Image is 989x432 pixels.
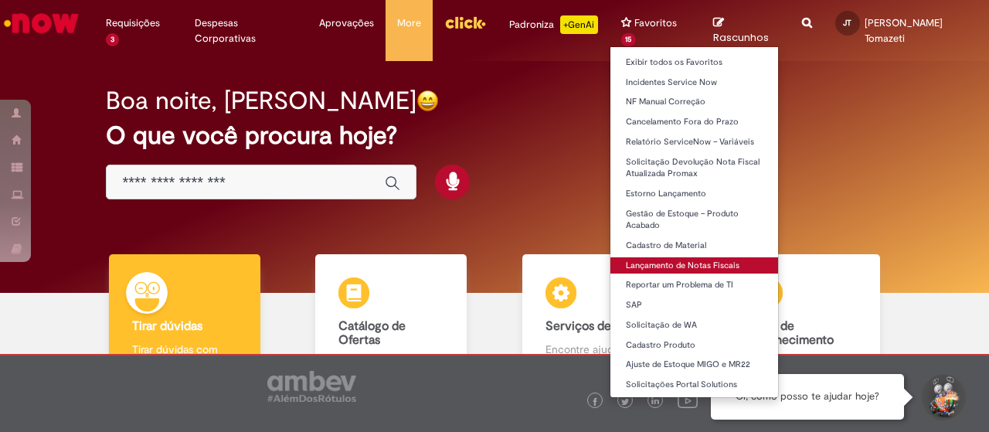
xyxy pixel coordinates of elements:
span: 3 [106,33,119,46]
img: logo_footer_linkedin.png [651,397,659,406]
button: Iniciar Conversa de Suporte [919,374,966,420]
h2: Boa noite, [PERSON_NAME] [106,87,416,114]
a: SAP [610,297,780,314]
a: NF Manual Correção [610,94,780,111]
a: Lançamento de Notas Fiscais [610,257,780,274]
a: Tirar dúvidas Tirar dúvidas com Lupi Assist e Gen Ai [81,254,288,388]
a: Gestão de Estoque – Produto Acabado [610,206,780,234]
a: Reportar um Problema de TI [610,277,780,294]
a: Solicitações Portal Solutions [610,376,780,393]
img: click_logo_yellow_360x200.png [444,11,486,34]
div: Padroniza [509,15,598,34]
a: Solicitação de WA [610,317,780,334]
b: Tirar dúvidas [132,318,202,334]
img: logo_footer_youtube.png [678,390,698,410]
a: Estorno Lançamento [610,185,780,202]
div: Oi, como posso te ajudar hoje? [711,374,904,420]
span: More [397,15,421,31]
a: Serviços de TI Encontre ajuda [494,254,702,388]
img: happy-face.png [416,90,439,112]
span: [PERSON_NAME] Tomazeti [865,16,943,45]
a: Cadastro de Material [610,237,780,254]
span: Favoritos [634,15,677,31]
h2: O que você procura hoje? [106,122,882,149]
span: 15 [621,33,637,46]
a: Ajuste de Estoque MIGO e MR22 [610,356,780,373]
span: Despesas Corporativas [195,15,296,46]
a: Cadastro Produto [610,337,780,354]
ul: Favoritos [610,46,780,398]
a: Incidentes Service Now [610,74,780,91]
p: +GenAi [560,15,598,34]
a: Exibir todos os Favoritos [610,54,780,71]
img: logo_footer_facebook.png [591,398,599,406]
a: Catálogo de Ofertas Abra uma solicitação [288,254,495,388]
span: Rascunhos [713,30,769,45]
b: Serviços de TI [545,318,624,334]
a: Rascunhos [713,16,779,45]
a: Solicitação Devolução Nota Fiscal Atualizada Promax [610,154,780,182]
a: Cancelamento Fora do Prazo [610,114,780,131]
b: Catálogo de Ofertas [338,318,406,348]
b: Base de Conhecimento [752,318,834,348]
img: logo_footer_twitter.png [621,398,629,406]
p: Tirar dúvidas com Lupi Assist e Gen Ai [132,342,237,372]
p: Encontre ajuda [545,342,651,357]
img: ServiceNow [2,8,81,39]
img: logo_footer_ambev_rotulo_gray.png [267,371,356,402]
span: Aprovações [319,15,374,31]
a: Relatório ServiceNow – Variáveis [610,134,780,151]
a: Base de Conhecimento Consulte e aprenda [702,254,909,388]
span: JT [843,18,851,28]
span: Requisições [106,15,160,31]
